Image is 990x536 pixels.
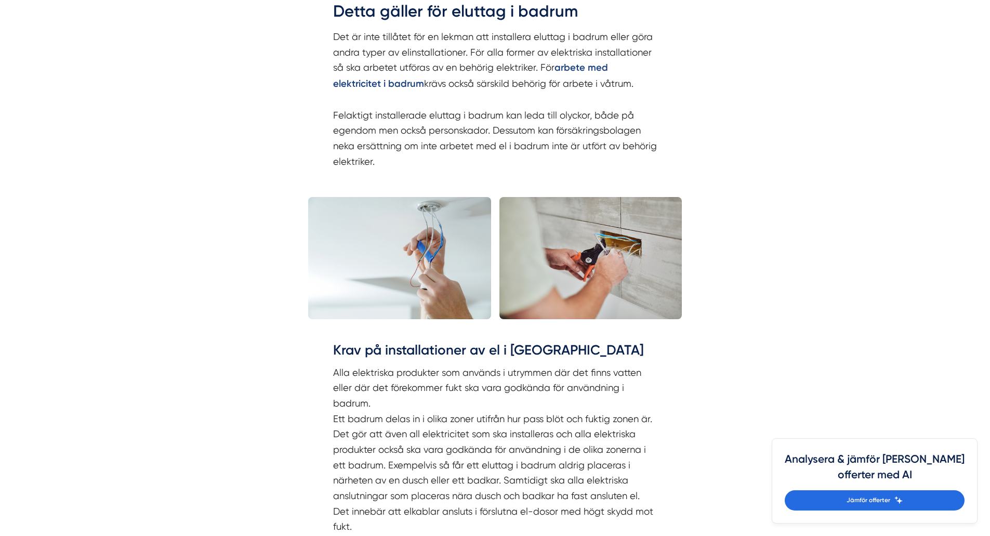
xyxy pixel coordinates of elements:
img: Spotlights till badrum [308,197,491,319]
img: Dra el till badrum [499,197,682,319]
span: Jämför offerter [847,495,890,505]
a: Jämför offerter [785,490,965,511]
a: arbete med elektricitet i badrum [333,62,608,89]
p: Alla elektriska produkter som används i utrymmen där det finns vatten eller där det förekommer fu... [333,365,657,535]
p: Det är inte tillåtet för en lekman att installera eluttag i badrum eller göra andra typer av elin... [333,29,657,169]
h4: Analysera & jämför [PERSON_NAME] offerter med AI [785,451,965,490]
h3: Krav på installationer av el i [GEOGRAPHIC_DATA] [333,341,657,365]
